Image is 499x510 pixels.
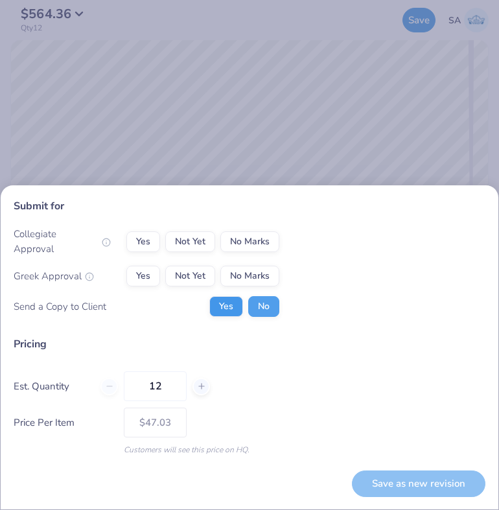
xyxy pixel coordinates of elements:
[14,336,485,352] div: Pricing
[126,231,160,252] button: Yes
[14,198,485,214] div: Submit for
[165,266,215,286] button: Not Yet
[126,266,160,286] button: Yes
[14,379,91,394] label: Est. Quantity
[248,296,279,317] button: No
[14,415,114,430] label: Price Per Item
[14,227,111,256] div: Collegiate Approval
[124,371,187,401] input: – –
[220,231,279,252] button: No Marks
[220,266,279,286] button: No Marks
[14,444,485,456] div: Customers will see this price on HQ.
[165,231,215,252] button: Not Yet
[14,299,106,314] div: Send a Copy to Client
[209,296,243,317] button: Yes
[14,269,94,284] div: Greek Approval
